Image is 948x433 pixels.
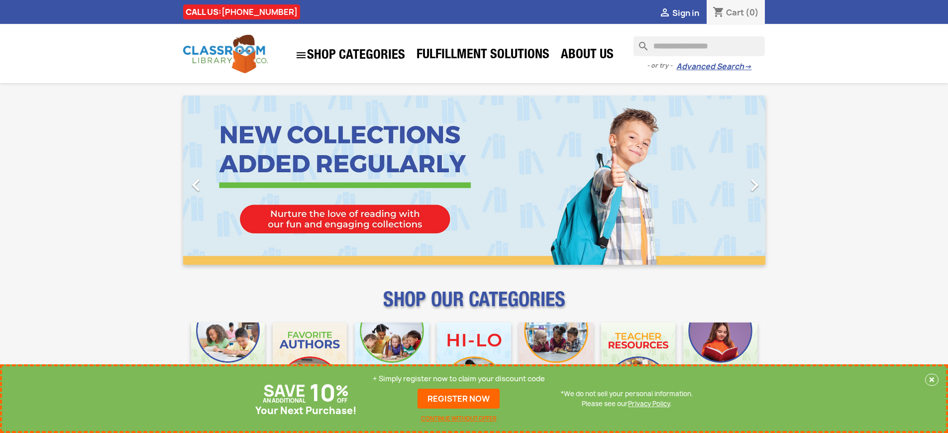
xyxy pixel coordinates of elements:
img: CLC_Phonics_And_Decodables_Mobile.jpg [355,323,429,397]
span: - or try - [647,61,676,71]
img: Classroom Library Company [183,35,268,73]
img: CLC_Bulk_Mobile.jpg [191,323,265,397]
img: CLC_HiLo_Mobile.jpg [437,323,511,397]
span: → [744,62,751,72]
img: CLC_Favorite_Authors_Mobile.jpg [273,323,347,397]
i: shopping_cart [713,7,725,19]
p: SHOP OUR CATEGORIES [183,297,765,315]
img: CLC_Dyslexia_Mobile.jpg [683,323,757,397]
a: Fulfillment Solutions [412,46,554,66]
a: SHOP CATEGORIES [290,44,410,66]
i:  [659,7,671,19]
a:  Sign in [659,7,699,18]
i:  [295,49,307,61]
a: Advanced Search→ [676,62,751,72]
ul: Carousel container [183,96,765,265]
span: (0) [745,7,759,18]
a: Next [678,96,765,265]
span: Sign in [672,7,699,18]
div: CALL US: [183,4,300,19]
input: Search [633,36,765,56]
img: CLC_Teacher_Resources_Mobile.jpg [601,323,675,397]
i:  [184,173,209,198]
i:  [742,173,767,198]
i: search [633,36,645,48]
img: CLC_Fiction_Nonfiction_Mobile.jpg [519,323,593,397]
a: [PHONE_NUMBER] [221,6,298,17]
a: Previous [183,96,271,265]
a: About Us [556,46,619,66]
span: Cart [726,7,744,18]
